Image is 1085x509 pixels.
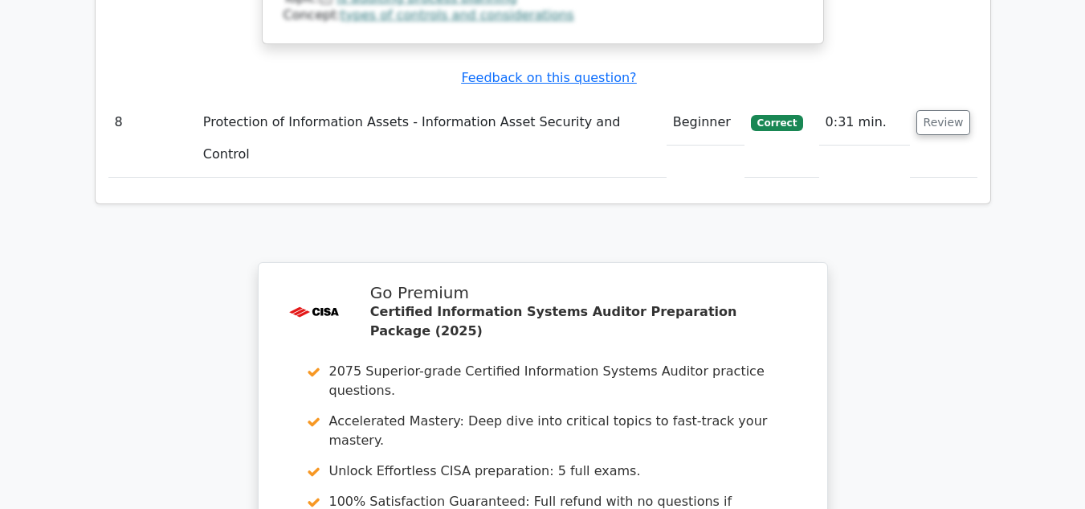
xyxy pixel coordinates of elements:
[197,100,667,178] td: Protection of Information Assets - Information Asset Security and Control
[667,100,744,146] td: Beginner
[341,7,574,23] a: types of controls and considerations
[751,115,803,131] span: Correct
[819,100,910,146] td: 0:31 min.
[108,100,197,178] td: 8
[916,110,971,135] button: Review
[461,70,636,85] a: Feedback on this question?
[283,7,802,24] div: Concept:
